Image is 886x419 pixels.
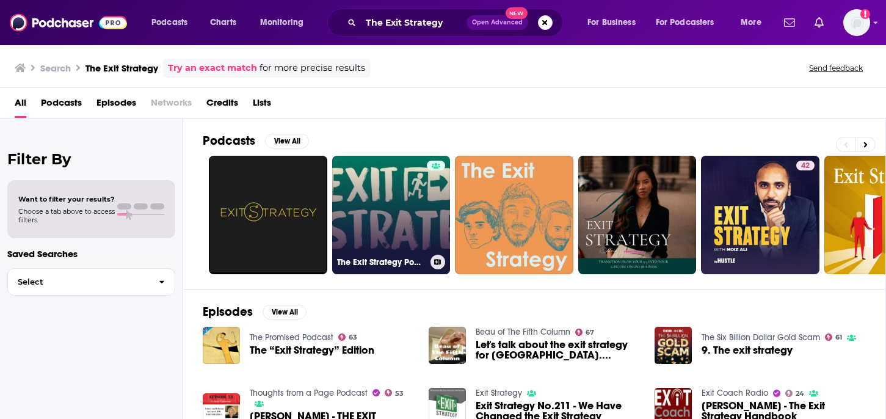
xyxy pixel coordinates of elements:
span: 53 [395,391,404,396]
a: Credits [206,93,238,118]
img: 9. The exit strategy [655,327,692,364]
a: 9. The exit strategy [702,345,793,355]
span: Open Advanced [472,20,523,26]
span: 61 [835,335,842,340]
button: open menu [732,13,777,32]
a: Let's talk about the exit strategy for Ukraine.... [476,340,640,360]
a: 67 [575,329,595,336]
span: Let's talk about the exit strategy for [GEOGRAPHIC_DATA].... [476,340,640,360]
button: open menu [252,13,319,32]
button: View All [263,305,307,319]
p: Saved Searches [7,248,175,260]
span: Networks [151,93,192,118]
span: 24 [796,391,804,396]
img: User Profile [843,9,870,36]
a: The “Exit Strategy” Edition [250,345,374,355]
button: Show profile menu [843,9,870,36]
a: 61 [825,333,843,341]
img: Let's talk about the exit strategy for Ukraine.... [429,327,466,364]
a: Charts [202,13,244,32]
button: open menu [579,13,651,32]
a: Try an exact match [168,61,257,75]
a: All [15,93,26,118]
a: Thoughts from a Page Podcast [250,388,368,398]
h2: Episodes [203,304,253,319]
span: Want to filter your results? [18,195,115,203]
h3: The Exit Strategy [85,62,158,74]
span: More [741,14,761,31]
span: Choose a tab above to access filters. [18,207,115,224]
a: The Promised Podcast [250,332,333,343]
button: View All [265,134,309,148]
span: New [506,7,528,19]
span: Monitoring [260,14,303,31]
span: for more precise results [260,61,365,75]
a: Show notifications dropdown [810,12,829,33]
button: open menu [648,13,732,32]
button: Open AdvancedNew [467,15,528,30]
h3: Search [40,62,71,74]
a: Beau of The Fifth Column [476,327,570,337]
a: 42 [796,161,815,170]
div: Search podcasts, credits, & more... [339,9,575,37]
a: 24 [785,390,805,397]
a: Exit Strategy [476,388,522,398]
a: Podcasts [41,93,82,118]
button: open menu [143,13,203,32]
h2: Filter By [7,150,175,168]
span: 42 [801,160,810,172]
h2: Podcasts [203,133,255,148]
svg: Add a profile image [860,9,870,19]
span: For Business [587,14,636,31]
button: Send feedback [805,63,866,73]
a: Exit Coach Radio [702,388,768,398]
a: EpisodesView All [203,304,307,319]
span: Charts [210,14,236,31]
a: PodcastsView All [203,133,309,148]
input: Search podcasts, credits, & more... [361,13,467,32]
span: 67 [586,330,594,335]
a: 42 [701,156,819,274]
a: The Exit Strategy Podcast [332,156,451,274]
span: Logged in as megcassidy [843,9,870,36]
a: Lists [253,93,271,118]
button: Select [7,268,175,296]
a: The Six Billion Dollar Gold Scam [702,332,820,343]
a: Episodes [96,93,136,118]
a: Show notifications dropdown [779,12,800,33]
span: For Podcasters [656,14,714,31]
img: Podchaser - Follow, Share and Rate Podcasts [10,11,127,34]
span: Podcasts [151,14,187,31]
a: 53 [385,389,404,396]
span: 63 [349,335,357,340]
h3: The Exit Strategy Podcast [337,257,426,268]
a: 63 [338,333,358,341]
span: Select [8,278,149,286]
img: The “Exit Strategy” Edition [203,327,240,364]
